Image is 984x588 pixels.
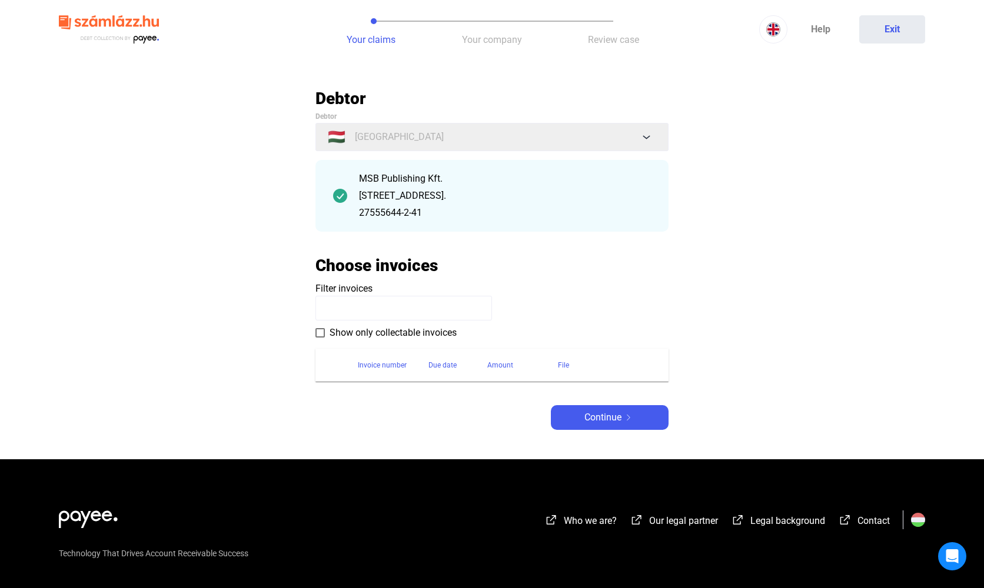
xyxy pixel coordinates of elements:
div: Amount [487,358,513,372]
img: EN [766,22,780,36]
div: 27555644-2-41 [359,206,651,220]
a: external-link-whiteOur legal partner [630,517,718,528]
img: szamlazzhu-logo [59,11,159,49]
button: EN [759,15,787,44]
img: external-link-white [544,514,559,526]
div: Invoice number [358,358,407,372]
img: arrow-right-white [621,415,636,420]
a: external-link-whiteContact [838,517,890,528]
img: external-link-white [838,514,852,526]
span: Your claims [347,34,395,45]
div: Due date [428,358,457,372]
button: 🇭🇺[GEOGRAPHIC_DATA] [315,123,669,151]
span: [GEOGRAPHIC_DATA] [355,130,444,144]
div: File [558,358,569,372]
div: Due date [428,358,487,372]
span: Legal background [750,515,825,526]
img: HU.svg [911,513,925,527]
div: Amount [487,358,558,372]
span: Our legal partner [649,515,718,526]
span: Debtor [315,112,337,121]
img: external-link-white [630,514,644,526]
span: Your company [462,34,522,45]
a: Help [787,15,853,44]
span: Show only collectable invoices [330,326,457,340]
h2: Choose invoices [315,255,438,276]
div: [STREET_ADDRESS]. [359,189,651,203]
button: Continuearrow-right-white [551,405,669,430]
img: white-payee-white-dot.svg [59,504,118,528]
a: external-link-whiteLegal background [731,517,825,528]
div: MSB Publishing Kft. [359,172,651,186]
span: Contact [857,515,890,526]
div: Invoice number [358,358,428,372]
span: Review case [588,34,639,45]
a: external-link-whiteWho we are? [544,517,617,528]
h2: Debtor [315,88,669,109]
div: File [558,358,654,372]
span: 🇭🇺 [328,130,345,144]
div: Open Intercom Messenger [938,542,966,570]
span: Continue [584,410,621,425]
img: checkmark-darker-green-circle [333,189,347,203]
button: Exit [859,15,925,44]
span: Filter invoices [315,283,373,294]
span: Who we are? [564,515,617,526]
img: external-link-white [731,514,745,526]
